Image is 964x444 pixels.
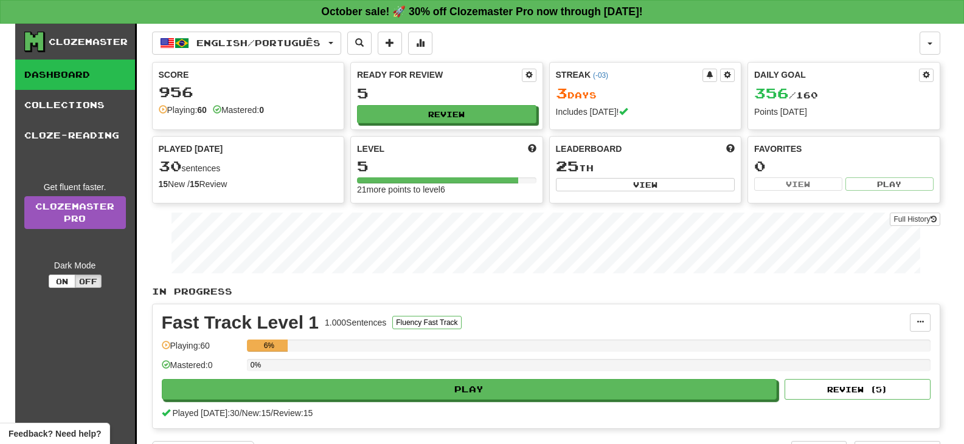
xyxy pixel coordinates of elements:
div: Get fluent faster. [24,181,126,193]
strong: 15 [190,179,199,189]
span: Level [357,143,384,155]
div: New / Review [159,178,338,190]
div: Streak [556,69,703,81]
div: Mastered: [213,104,264,116]
button: View [556,178,735,191]
div: Favorites [754,143,934,155]
div: Mastered: 0 [162,359,241,379]
span: 3 [556,84,567,101]
button: Play [845,177,934,191]
span: Open feedback widget [9,428,101,440]
span: This week in points, UTC [726,143,735,155]
p: In Progress [152,285,940,298]
div: Ready for Review [357,69,522,81]
span: 356 [754,84,789,101]
a: Collections [15,90,135,120]
div: Playing: 60 [162,340,241,360]
div: 6% [251,340,288,352]
div: sentences [159,159,338,174]
button: Search sentences [347,32,372,55]
div: Fast Track Level 1 [162,313,319,332]
button: Review [357,105,536,123]
button: Play [162,379,777,400]
div: Clozemaster [49,36,128,48]
div: 5 [357,159,536,174]
div: Points [DATE] [754,106,934,118]
strong: 15 [159,179,168,189]
div: 1.000 Sentences [325,316,386,329]
button: Fluency Fast Track [392,316,461,329]
button: View [754,177,842,191]
button: Off [75,275,102,288]
div: 956 [159,84,338,100]
button: Review (5) [785,379,931,400]
a: Dashboard [15,60,135,90]
span: 30 [159,157,182,174]
span: New: 15 [242,408,271,418]
button: English/Português [152,32,341,55]
div: 21 more points to level 6 [357,183,536,196]
a: Cloze-Reading [15,120,135,151]
strong: October sale! 🚀 30% off Clozemaster Pro now through [DATE]! [321,5,642,18]
div: 5 [357,86,536,101]
span: 25 [556,157,579,174]
span: Played [DATE] [159,143,223,155]
button: Add sentence to collection [378,32,402,55]
span: English / Português [196,38,321,48]
span: / 160 [754,90,818,100]
div: th [556,159,735,174]
a: (-03) [593,71,608,80]
div: Day s [556,86,735,101]
span: Review: 15 [273,408,313,418]
div: Score [159,69,338,81]
span: Played [DATE]: 30 [172,408,239,418]
div: Dark Mode [24,259,126,272]
span: / [240,408,242,418]
span: Score more points to level up [528,143,536,155]
strong: 60 [197,105,207,115]
button: On [49,275,75,288]
div: Playing: [159,104,207,116]
div: Includes [DATE]! [556,106,735,118]
button: More stats [408,32,432,55]
div: Daily Goal [754,69,919,82]
a: ClozemasterPro [24,196,126,229]
strong: 0 [259,105,264,115]
span: / [271,408,273,418]
div: 0 [754,159,934,174]
span: Leaderboard [556,143,622,155]
button: Full History [890,213,940,226]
